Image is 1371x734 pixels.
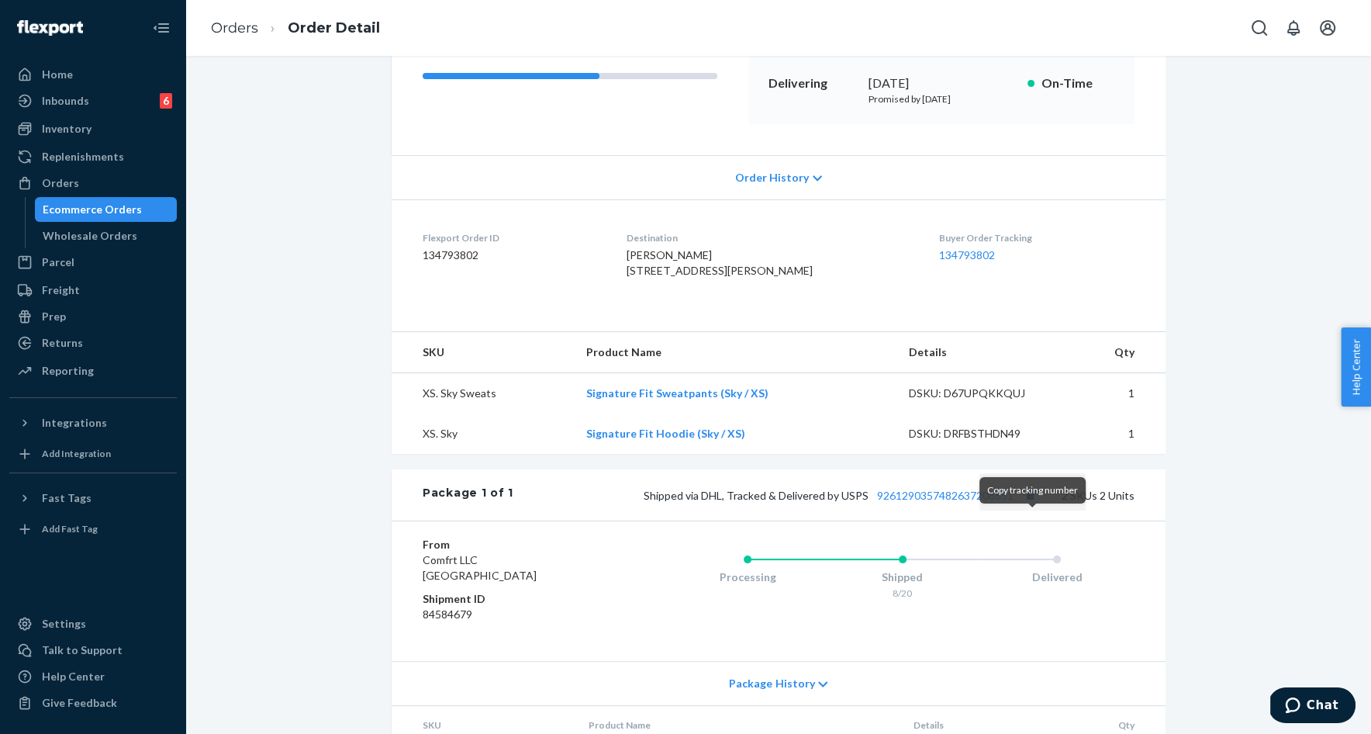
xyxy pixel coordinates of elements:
[9,410,177,435] button: Integrations
[423,591,608,607] dt: Shipment ID
[9,88,177,113] a: Inbounds6
[1066,332,1166,373] th: Qty
[9,691,177,715] button: Give Feedback
[43,202,142,217] div: Ecommerce Orders
[211,19,258,36] a: Orders
[1312,12,1343,43] button: Open account menu
[42,669,105,684] div: Help Center
[670,570,825,585] div: Processing
[627,231,915,244] dt: Destination
[1066,373,1166,414] td: 1
[9,116,177,141] a: Inventory
[1066,414,1166,454] td: 1
[9,62,177,87] a: Home
[9,331,177,355] a: Returns
[869,92,1015,106] p: Promised by [DATE]
[987,484,1078,496] span: Copy tracking number
[9,171,177,196] a: Orders
[42,335,83,351] div: Returns
[42,447,111,460] div: Add Integration
[9,304,177,329] a: Prep
[392,373,574,414] td: XS. Sky Sweats
[392,332,574,373] th: SKU
[42,642,123,658] div: Talk to Support
[43,228,137,244] div: Wholesale Orders
[644,489,1040,502] span: Shipped via DHL, Tracked & Delivered by USPS
[42,121,92,137] div: Inventory
[909,386,1055,401] div: DSKU: D67UPQKKQUJ
[423,485,513,505] div: Package 1 of 1
[42,695,117,711] div: Give Feedback
[939,248,995,261] a: 134793802
[423,248,602,263] dd: 134793802
[42,616,86,632] div: Settings
[1244,12,1275,43] button: Open Search Box
[768,74,856,92] p: Delivering
[423,537,608,552] dt: From
[423,231,602,244] dt: Flexport Order ID
[9,517,177,542] a: Add Fast Tag
[1278,12,1309,43] button: Open notifications
[42,363,94,379] div: Reporting
[42,309,66,324] div: Prep
[9,144,177,169] a: Replenishments
[42,175,79,191] div: Orders
[574,332,896,373] th: Product Name
[392,414,574,454] td: XS. Sky
[1341,327,1371,407] button: Help Center
[9,250,177,275] a: Parcel
[42,254,74,270] div: Parcel
[1270,687,1355,726] iframe: Opens a widget where you can chat to one of our agents
[160,93,172,109] div: 6
[42,490,92,506] div: Fast Tags
[825,570,980,585] div: Shipped
[735,170,809,185] span: Order History
[627,248,813,277] span: [PERSON_NAME] [STREET_ADDRESS][PERSON_NAME]
[42,93,89,109] div: Inbounds
[9,638,177,663] button: Talk to Support
[586,427,745,440] a: Signature Fit Hoodie (Sky / XS)
[42,415,107,431] div: Integrations
[896,332,1067,373] th: Details
[869,74,1015,92] div: [DATE]
[939,231,1134,244] dt: Buyer Order Tracking
[9,611,177,636] a: Settings
[729,676,814,691] span: Package History
[586,386,768,400] a: Signature Fit Sweatpants (Sky / XS)
[42,67,73,82] div: Home
[423,607,608,622] dd: 84584679
[909,426,1055,441] div: DSKU: DRFBSTHDN49
[199,5,392,51] ol: breadcrumbs
[9,664,177,689] a: Help Center
[35,197,178,222] a: Ecommerce Orders
[1041,74,1116,92] p: On-Time
[42,282,80,298] div: Freight
[877,489,1014,502] a: 9261290357482637208851
[9,486,177,511] button: Fast Tags
[17,20,83,36] img: Flexport logo
[423,553,537,582] span: Comfrt LLC [GEOGRAPHIC_DATA]
[825,587,980,600] div: 8/20
[979,570,1134,585] div: Delivered
[288,19,380,36] a: Order Detail
[513,485,1134,505] div: 2 SKUs 2 Units
[42,522,98,535] div: Add Fast Tag
[9,441,177,466] a: Add Integration
[9,358,177,383] a: Reporting
[9,278,177,303] a: Freight
[146,12,177,43] button: Close Navigation
[42,149,124,164] div: Replenishments
[35,223,178,248] a: Wholesale Orders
